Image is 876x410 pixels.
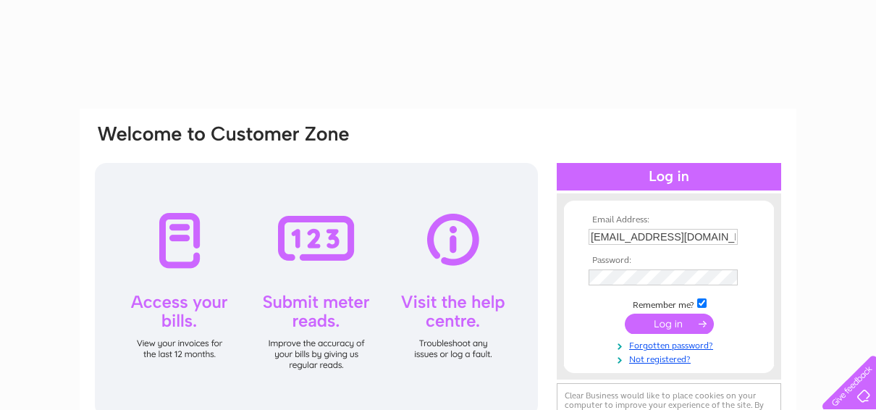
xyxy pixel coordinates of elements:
td: Remember me? [585,296,753,311]
th: Password: [585,256,753,266]
a: Forgotten password? [589,338,753,351]
input: Submit [625,314,714,334]
th: Email Address: [585,215,753,225]
a: Not registered? [589,351,753,365]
